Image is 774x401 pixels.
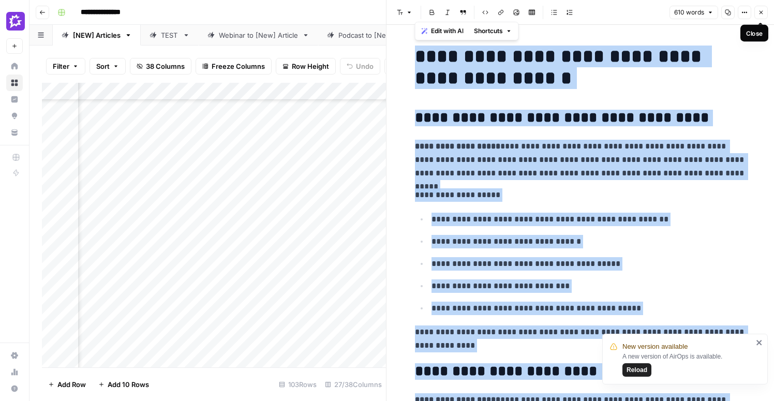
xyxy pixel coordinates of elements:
div: [NEW] Articles [73,30,121,40]
div: A new version of AirOps is available. [622,352,753,377]
button: Undo [340,58,380,75]
button: Freeze Columns [196,58,272,75]
div: Podcast to [New] Article [338,30,418,40]
span: 38 Columns [146,61,185,71]
button: Edit with AI [418,24,468,38]
div: Close [746,28,763,38]
a: Browse [6,75,23,91]
button: close [756,338,763,347]
span: Add Row [57,379,86,390]
a: Webinar to [New] Article [199,25,318,46]
span: Edit with AI [431,26,464,36]
div: Webinar to [New] Article [219,30,298,40]
a: Opportunities [6,108,23,124]
span: Filter [53,61,69,71]
span: Add 10 Rows [108,379,149,390]
button: Sort [90,58,126,75]
div: 103 Rows [275,376,321,393]
a: TEST [141,25,199,46]
a: Home [6,58,23,75]
a: Settings [6,347,23,364]
span: 610 words [674,8,704,17]
a: Usage [6,364,23,380]
span: Undo [356,61,374,71]
span: Sort [96,61,110,71]
span: Row Height [292,61,329,71]
button: Filter [46,58,85,75]
button: Shortcuts [470,24,516,38]
div: 27/38 Columns [321,376,386,393]
button: Reload [622,363,651,377]
span: Shortcuts [474,26,503,36]
a: [NEW] Articles [53,25,141,46]
span: Reload [627,365,647,375]
button: 38 Columns [130,58,191,75]
button: Row Height [276,58,336,75]
img: Gong Logo [6,12,25,31]
button: Workspace: Gong [6,8,23,34]
a: Insights [6,91,23,108]
button: Help + Support [6,380,23,397]
span: New version available [622,341,688,352]
div: TEST [161,30,178,40]
button: 610 words [669,6,718,19]
span: Freeze Columns [212,61,265,71]
button: Add 10 Rows [92,376,155,393]
a: Podcast to [New] Article [318,25,438,46]
button: Add Row [42,376,92,393]
a: Your Data [6,124,23,141]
